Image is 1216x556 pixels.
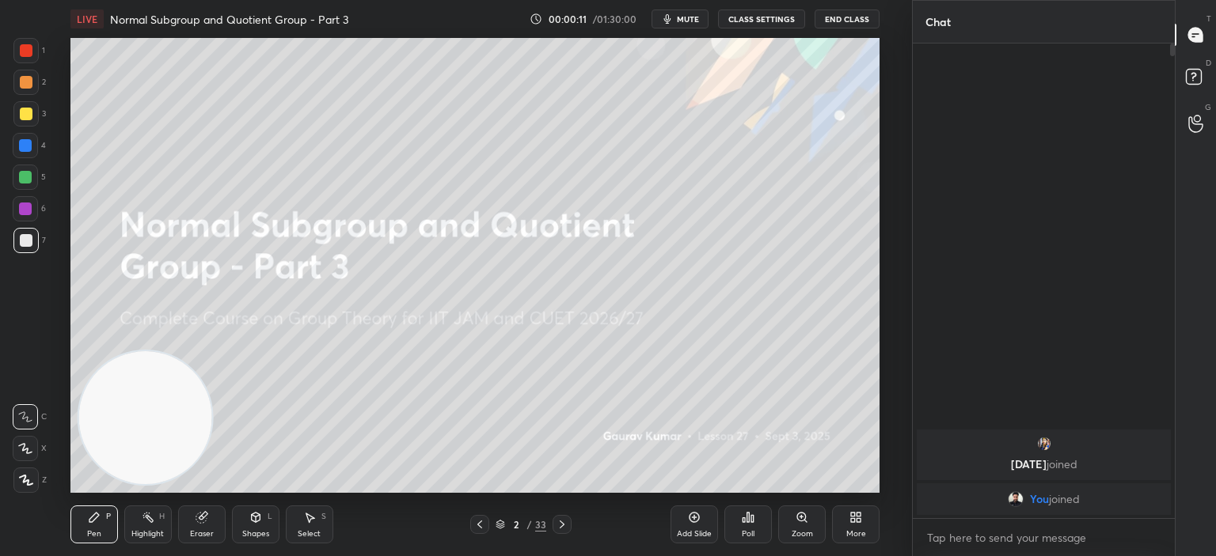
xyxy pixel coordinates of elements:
div: Pen [87,530,101,538]
div: C [13,404,47,429]
div: H [159,513,165,520]
div: 7 [13,228,46,253]
span: joined [1049,493,1080,505]
div: / [527,520,532,529]
div: Z [13,467,47,493]
span: You [1030,493,1049,505]
div: Select [298,530,321,538]
div: 2 [508,520,524,529]
p: Chat [913,1,963,43]
div: 6 [13,196,46,221]
div: 5 [13,165,46,190]
div: Zoom [792,530,813,538]
div: P [106,513,111,520]
div: 3 [13,101,46,127]
img: 3 [1036,436,1052,452]
div: Highlight [131,530,164,538]
span: mute [677,13,699,25]
div: 2 [13,70,46,95]
button: End Class [815,9,880,28]
div: Add Slide [677,530,712,538]
p: G [1205,101,1211,113]
div: X [13,436,47,461]
p: T [1206,13,1211,25]
button: mute [652,9,709,28]
div: L [268,513,272,520]
h4: Normal Subgroup and Quotient Group - Part 3 [110,12,348,27]
div: Eraser [190,530,214,538]
div: 4 [13,133,46,158]
button: CLASS SETTINGS [718,9,805,28]
div: More [846,530,866,538]
div: 1 [13,38,45,63]
div: Poll [742,530,754,538]
div: LIVE [70,9,104,28]
p: [DATE] [926,458,1161,471]
span: joined [1047,456,1077,471]
img: 53d07d7978e04325acf49187cf6a1afc.jpg [1008,491,1024,507]
div: S [321,513,326,520]
div: Shapes [242,530,269,538]
div: grid [913,426,1175,518]
div: 33 [535,517,546,531]
p: D [1206,57,1211,69]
